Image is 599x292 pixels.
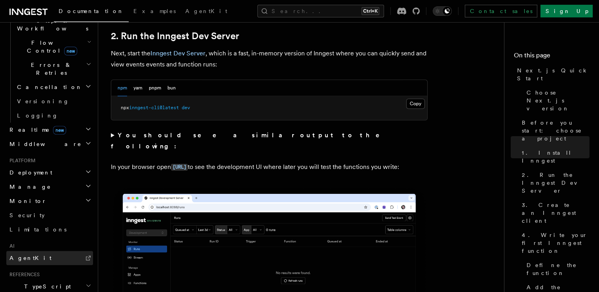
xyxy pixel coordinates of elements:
button: pnpm [149,80,161,96]
button: Monitor [6,194,93,208]
p: In your browser open to see the development UI where later you will test the functions you write: [111,161,428,173]
a: Choose Next.js version [523,85,589,116]
span: AgentKit [10,255,51,261]
a: Before you start: choose a project [519,116,589,146]
a: 4. Write your first Inngest function [519,228,589,258]
a: Inngest Dev Server [150,49,205,57]
code: [URL] [171,164,188,171]
span: npx [121,105,129,110]
button: bun [167,80,176,96]
span: Versioning [17,98,69,104]
a: Examples [129,2,181,21]
span: Next.js Quick Start [517,66,589,82]
button: Flow Controlnew [14,36,93,58]
span: AgentKit [185,8,227,14]
button: Steps & Workflows [14,13,93,36]
a: 1. Install Inngest [519,146,589,168]
span: inngest-cli@latest [129,105,179,110]
span: Deployment [6,169,52,176]
span: Platform [6,157,36,164]
a: Documentation [54,2,129,22]
span: Errors & Retries [14,61,86,77]
a: 2. Run the Inngest Dev Server [111,30,239,42]
span: AI [6,243,15,249]
span: Realtime [6,126,66,134]
button: Errors & Retries [14,58,93,80]
a: [URL] [171,163,188,171]
span: Flow Control [14,39,87,55]
span: References [6,271,40,278]
button: Deployment [6,165,93,180]
button: Middleware [6,137,93,151]
span: Manage [6,183,51,191]
button: yarn [133,80,143,96]
span: Logging [17,112,58,119]
span: Monitor [6,197,47,205]
button: Cancellation [14,80,93,94]
span: Middleware [6,140,82,148]
kbd: Ctrl+K [361,7,379,15]
button: Copy [406,99,425,109]
span: Examples [133,8,176,14]
a: Versioning [14,94,93,108]
strong: You should see a similar output to the following: [111,131,391,150]
button: npm [118,80,127,96]
span: 2. Run the Inngest Dev Server [522,171,589,195]
a: Logging [14,108,93,123]
a: Next.js Quick Start [514,63,589,85]
span: Before you start: choose a project [522,119,589,142]
span: new [64,47,77,55]
a: AgentKit [6,251,93,265]
span: new [53,126,66,135]
a: Sign Up [540,5,593,17]
span: Define the function [527,261,589,277]
span: 1. Install Inngest [522,149,589,165]
a: AgentKit [181,2,232,21]
a: 3. Create an Inngest client [519,198,589,228]
span: Documentation [59,8,124,14]
button: Search...Ctrl+K [257,5,384,17]
button: Manage [6,180,93,194]
a: Define the function [523,258,589,280]
span: Choose Next.js version [527,89,589,112]
span: Steps & Workflows [14,17,88,32]
span: dev [182,105,190,110]
button: Toggle dark mode [433,6,452,16]
a: Contact sales [465,5,537,17]
span: Security [10,212,45,218]
span: 4. Write your first Inngest function [522,231,589,255]
span: 3. Create an Inngest client [522,201,589,225]
a: 2. Run the Inngest Dev Server [519,168,589,198]
span: Limitations [10,226,67,233]
h4: On this page [514,51,589,63]
p: Next, start the , which is a fast, in-memory version of Inngest where you can quickly send and vi... [111,48,428,70]
span: Cancellation [14,83,82,91]
a: Limitations [6,222,93,237]
button: Realtimenew [6,123,93,137]
summary: You should see a similar output to the following: [111,130,428,152]
a: Security [6,208,93,222]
